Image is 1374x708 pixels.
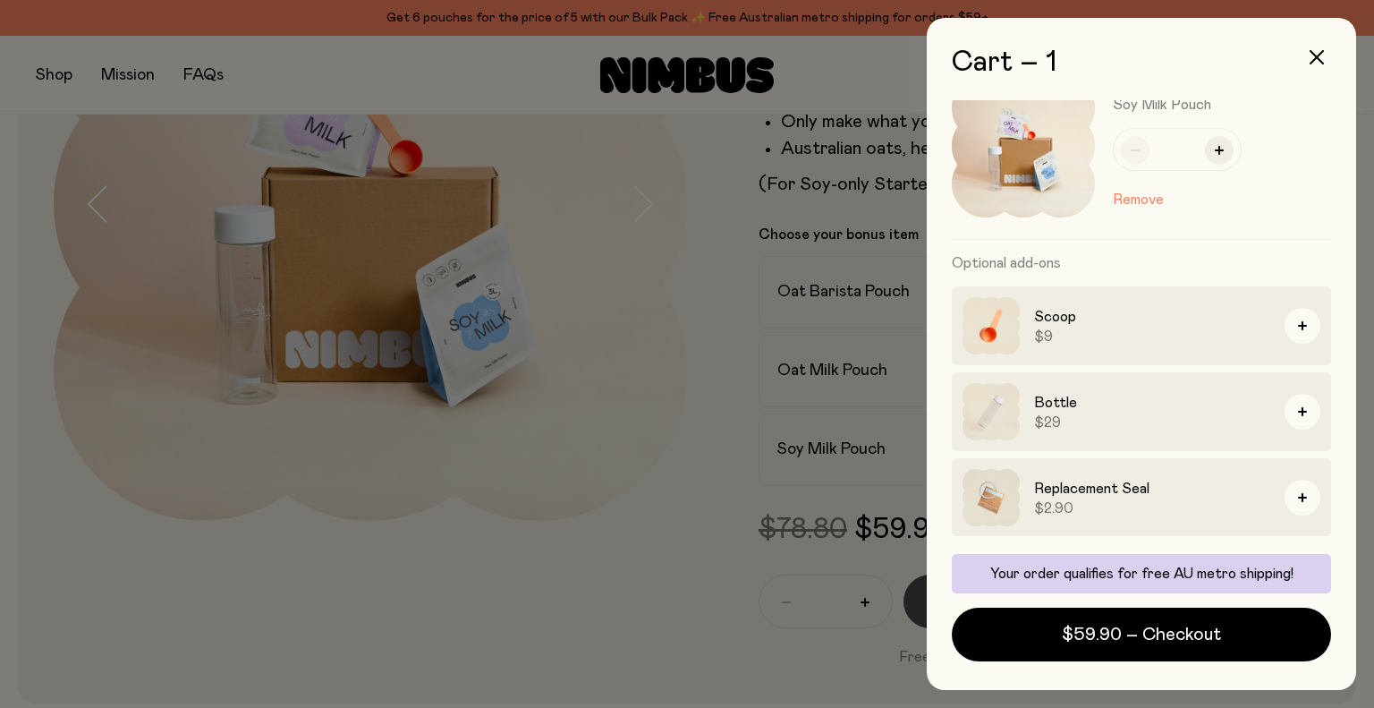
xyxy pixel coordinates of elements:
[1034,478,1270,499] h3: Replacement Seal
[1113,189,1164,210] button: Remove
[952,608,1331,661] button: $59.90 – Checkout
[1034,414,1270,431] span: $29
[1034,499,1270,517] span: $2.90
[1034,392,1270,414] h3: Bottle
[1113,98,1211,112] span: Soy Milk Pouch
[1034,328,1270,345] span: $9
[1034,306,1270,328] h3: Scoop
[952,240,1331,286] h3: Optional add-ons
[1062,622,1221,647] span: $59.90 – Checkout
[963,565,1320,583] p: Your order qualifies for free AU metro shipping!
[952,47,1331,79] h2: Cart – 1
